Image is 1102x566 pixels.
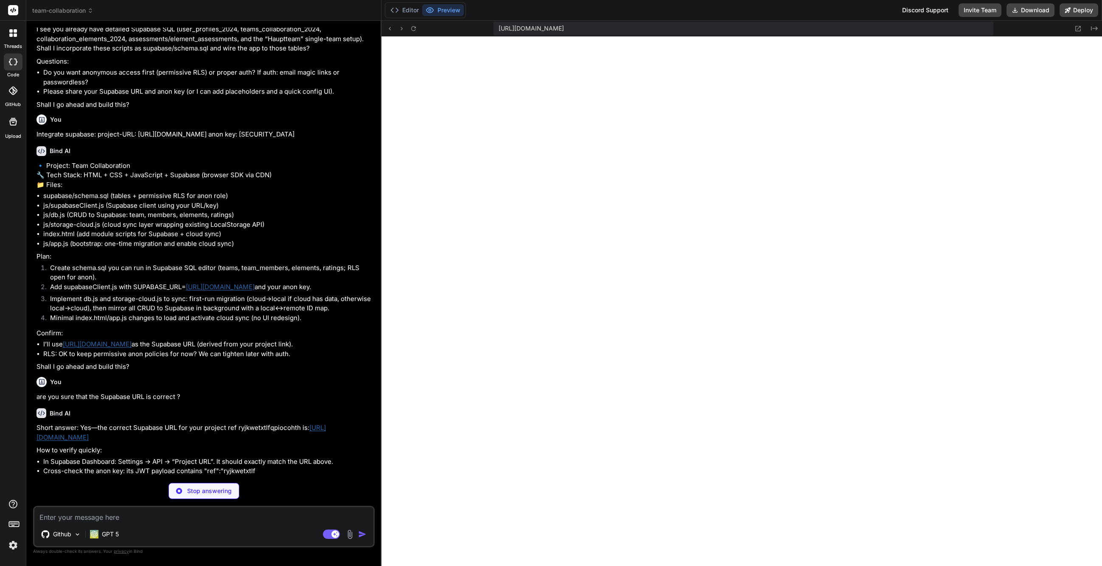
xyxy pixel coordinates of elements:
[50,147,70,155] h6: Bind AI
[5,133,21,140] label: Upload
[43,294,373,313] li: Implement db.js and storage-cloud.js to sync: first-run migration (cloud→local if cloud has data,...
[90,530,98,538] img: GPT 5
[6,538,20,552] img: settings
[36,329,373,338] p: Confirm:
[102,530,119,538] p: GPT 5
[43,239,373,249] li: js/app.js (bootstrap: one-time migration and enable cloud sync)
[36,424,326,441] a: [URL][DOMAIN_NAME]
[186,283,255,291] a: [URL][DOMAIN_NAME]
[36,57,373,67] p: Questions:
[36,25,373,53] p: I see you already have detailed Supabase SQL (user_profiles_2024, teams_collaboration_2024, colla...
[387,4,422,16] button: Editor
[422,4,464,16] button: Preview
[1060,3,1098,17] button: Deploy
[43,87,373,97] li: Please share your Supabase URL and anon key (or I can add placeholders and a quick config UI).
[897,3,953,17] div: Discord Support
[43,282,373,294] li: Add supabaseClient.js with SUPABASE_URL= and your anon key.
[43,220,373,230] li: js/storage-cloud.js (cloud sync layer wrapping existing LocalStorage API)
[50,115,62,124] h6: You
[345,530,355,539] img: attachment
[36,392,373,402] p: are you sure that the Supabase URL is correct ?
[7,71,19,78] label: code
[36,252,373,262] p: Plan:
[187,487,232,495] p: Stop answering
[114,549,129,554] span: privacy
[53,530,71,538] p: Github
[36,100,373,110] p: Shall I go ahead and build this?
[33,547,375,555] p: Always double-check its answers. Your in Bind
[32,6,93,15] span: team-collaboration
[43,313,373,325] li: Minimal index.html/app.js changes to load and activate cloud sync (no UI redesign).
[36,130,373,139] p: Integrate supabase: project-URL: [URL][DOMAIN_NAME] anon key: [SECURITY_DATA]
[36,161,373,190] p: 🔹 Project: Team Collaboration 🔧 Tech Stack: HTML + CSS + JavaScript + Supabase (browser SDK via C...
[74,531,81,538] img: Pick Models
[1007,3,1054,17] button: Download
[36,362,373,372] p: Shall I go ahead and build this?
[50,409,70,418] h6: Bind AI
[43,68,373,87] li: Do you want anonymous access first (permissive RLS) or proper auth? If auth: email magic links or...
[959,3,1001,17] button: Invite Team
[50,378,62,386] h6: You
[43,229,373,239] li: index.html (add module scripts for Supabase + cloud sync)
[36,423,373,442] p: Short answer: Yes—the correct Supabase URL for your project ref ryjkwetxtlfqpiocohth is:
[381,36,1102,566] iframe: Preview
[4,43,22,50] label: threads
[63,340,132,348] a: [URL][DOMAIN_NAME]
[43,349,373,359] li: RLS: OK to keep permissive anon policies for now? We can tighten later with auth.
[5,101,21,108] label: GitHub
[43,201,373,211] li: js/supabaseClient.js (Supabase client using your URL/key)
[36,446,373,455] p: How to verify quickly:
[43,263,373,282] li: Create schema.sql you can run in Supabase SQL editor (teams, team_members, elements, ratings; RLS...
[43,340,373,349] li: I’ll use as the Supabase URL (derived from your project link).
[43,210,373,220] li: js/db.js (CRUD to Supabase: team, members, elements, ratings)
[43,466,373,476] li: Cross-check the anon key: its JWT payload contains "ref":"ryjkwetxtlf
[43,457,373,467] li: In Supabase Dashboard: Settings → API → “Project URL”. It should exactly match the URL above.
[499,24,564,33] span: [URL][DOMAIN_NAME]
[358,530,367,538] img: icon
[43,191,373,201] li: supabase/schema.sql (tables + permissive RLS for anon role)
